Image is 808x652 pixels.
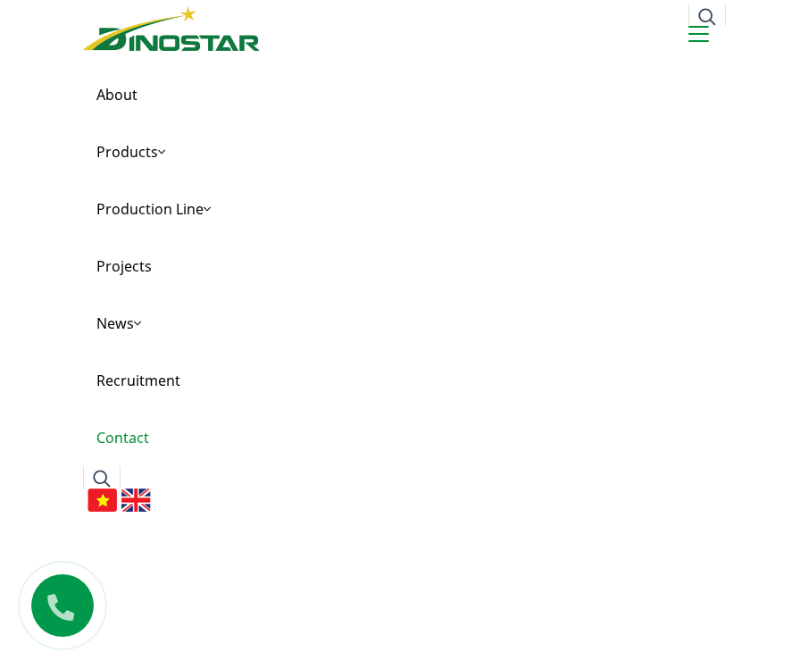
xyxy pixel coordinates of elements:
[698,8,716,26] img: search
[121,489,151,512] img: English
[83,352,726,409] a: Recruitment
[83,238,726,295] a: Projects
[83,295,726,352] a: News
[83,180,726,238] a: Production Line
[93,470,111,488] img: search
[83,66,726,123] a: About
[87,489,117,512] img: Tiếng Việt
[83,123,726,180] a: Products
[83,409,726,466] a: Contact
[83,6,260,51] img: logo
